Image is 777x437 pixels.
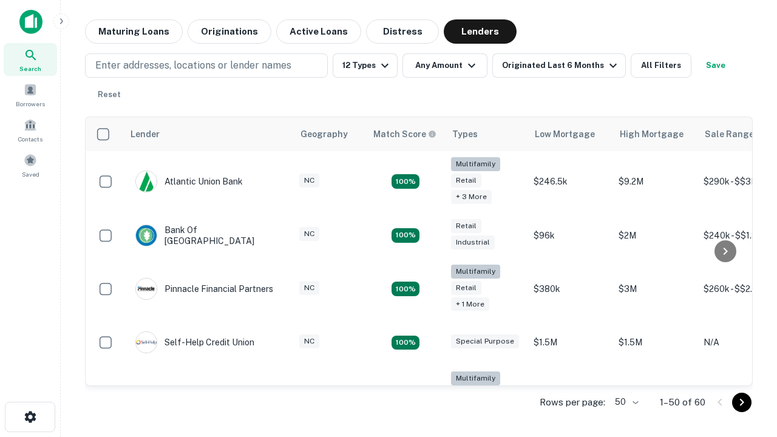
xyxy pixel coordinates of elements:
[85,19,183,44] button: Maturing Loans
[373,127,436,141] div: Capitalize uses an advanced AI algorithm to match your search with the best lender. The match sco...
[300,127,348,141] div: Geography
[451,281,481,295] div: Retail
[276,19,361,44] button: Active Loans
[451,371,500,385] div: Multifamily
[660,395,705,410] p: 1–50 of 60
[123,117,293,151] th: Lender
[612,117,697,151] th: High Mortgage
[85,53,328,78] button: Enter addresses, locations or lender names
[4,78,57,111] a: Borrowers
[610,393,640,411] div: 50
[445,117,528,151] th: Types
[188,19,271,44] button: Originations
[402,53,487,78] button: Any Amount
[4,113,57,146] a: Contacts
[136,225,157,246] img: picture
[452,127,478,141] div: Types
[90,83,129,107] button: Reset
[451,157,500,171] div: Multifamily
[612,151,697,212] td: $9.2M
[135,331,254,353] div: Self-help Credit Union
[528,212,612,259] td: $96k
[444,19,517,44] button: Lenders
[299,227,319,241] div: NC
[451,235,495,249] div: Industrial
[528,151,612,212] td: $246.5k
[366,117,445,151] th: Capitalize uses an advanced AI algorithm to match your search with the best lender. The match sco...
[19,64,41,73] span: Search
[95,58,291,73] p: Enter addresses, locations or lender names
[612,212,697,259] td: $2M
[373,127,434,141] h6: Match Score
[299,281,319,295] div: NC
[535,127,595,141] div: Low Mortgage
[451,334,519,348] div: Special Purpose
[18,134,42,144] span: Contacts
[540,395,605,410] p: Rows per page:
[705,127,754,141] div: Sale Range
[528,117,612,151] th: Low Mortgage
[22,169,39,179] span: Saved
[131,127,160,141] div: Lender
[612,365,697,427] td: $3.2M
[502,58,620,73] div: Originated Last 6 Months
[135,278,273,300] div: Pinnacle Financial Partners
[392,282,419,296] div: Matching Properties: 17, hasApolloMatch: undefined
[612,259,697,320] td: $3M
[451,219,481,233] div: Retail
[631,53,691,78] button: All Filters
[136,171,157,192] img: picture
[19,10,42,34] img: capitalize-icon.png
[612,319,697,365] td: $1.5M
[492,53,626,78] button: Originated Last 6 Months
[392,174,419,189] div: Matching Properties: 10, hasApolloMatch: undefined
[732,393,752,412] button: Go to next page
[392,336,419,350] div: Matching Properties: 11, hasApolloMatch: undefined
[696,53,735,78] button: Save your search to get updates of matches that match your search criteria.
[16,99,45,109] span: Borrowers
[299,334,319,348] div: NC
[299,174,319,188] div: NC
[135,385,234,407] div: The Fidelity Bank
[451,190,492,204] div: + 3 more
[451,265,500,279] div: Multifamily
[4,43,57,76] a: Search
[716,340,777,398] iframe: Chat Widget
[135,171,243,192] div: Atlantic Union Bank
[136,279,157,299] img: picture
[293,117,366,151] th: Geography
[528,365,612,427] td: $246k
[333,53,398,78] button: 12 Types
[528,319,612,365] td: $1.5M
[451,174,481,188] div: Retail
[136,332,157,353] img: picture
[392,228,419,243] div: Matching Properties: 15, hasApolloMatch: undefined
[135,225,281,246] div: Bank Of [GEOGRAPHIC_DATA]
[620,127,684,141] div: High Mortgage
[366,19,439,44] button: Distress
[451,297,489,311] div: + 1 more
[528,259,612,320] td: $380k
[4,149,57,181] a: Saved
